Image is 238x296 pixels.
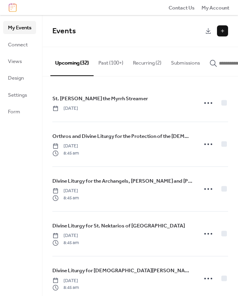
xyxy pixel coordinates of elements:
[52,232,79,239] span: [DATE]
[94,47,128,75] button: Past (100+)
[3,38,36,51] a: Connect
[3,71,36,84] a: Design
[3,105,36,118] a: Form
[52,150,79,157] span: 8:45 am
[8,24,31,32] span: My Events
[8,91,27,99] span: Settings
[52,284,79,291] span: 8:45 am
[52,222,185,230] a: Divine Liturgy for St. Nektarios of [GEOGRAPHIC_DATA]
[52,222,185,230] span: Divine Liturgy for St. Nektarios of [GEOGRAPHIC_DATA]
[52,177,192,185] a: Divine Liturgy for the Archangels, [PERSON_NAME] and [PERSON_NAME]
[128,47,166,75] button: Recurring (2)
[52,239,79,246] span: 8:45 am
[8,74,24,82] span: Design
[52,187,79,195] span: [DATE]
[52,266,192,275] a: Divine Liturgy for [DEMOGRAPHIC_DATA][PERSON_NAME]
[52,94,148,103] a: St. [PERSON_NAME] the Myrrh Streamer
[52,132,192,140] span: Orthros and Divine Liturgy for the Protection of the [DEMOGRAPHIC_DATA]; OXI Day
[52,277,79,285] span: [DATE]
[9,3,17,12] img: logo
[52,132,192,141] a: Orthros and Divine Liturgy for the Protection of the [DEMOGRAPHIC_DATA]; OXI Day
[3,88,36,101] a: Settings
[52,24,76,38] span: Events
[169,4,195,11] a: Contact Us
[52,105,78,112] span: [DATE]
[3,55,36,67] a: Views
[50,47,94,76] button: Upcoming (32)
[52,195,79,202] span: 8:45 am
[52,143,79,150] span: [DATE]
[52,177,192,185] span: Divine Liturgy for the Archangels, [PERSON_NAME] and [PERSON_NAME]
[8,57,22,65] span: Views
[8,108,20,116] span: Form
[166,47,205,75] button: Submissions
[3,21,36,34] a: My Events
[202,4,229,11] a: My Account
[52,95,148,103] span: St. [PERSON_NAME] the Myrrh Streamer
[8,41,28,49] span: Connect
